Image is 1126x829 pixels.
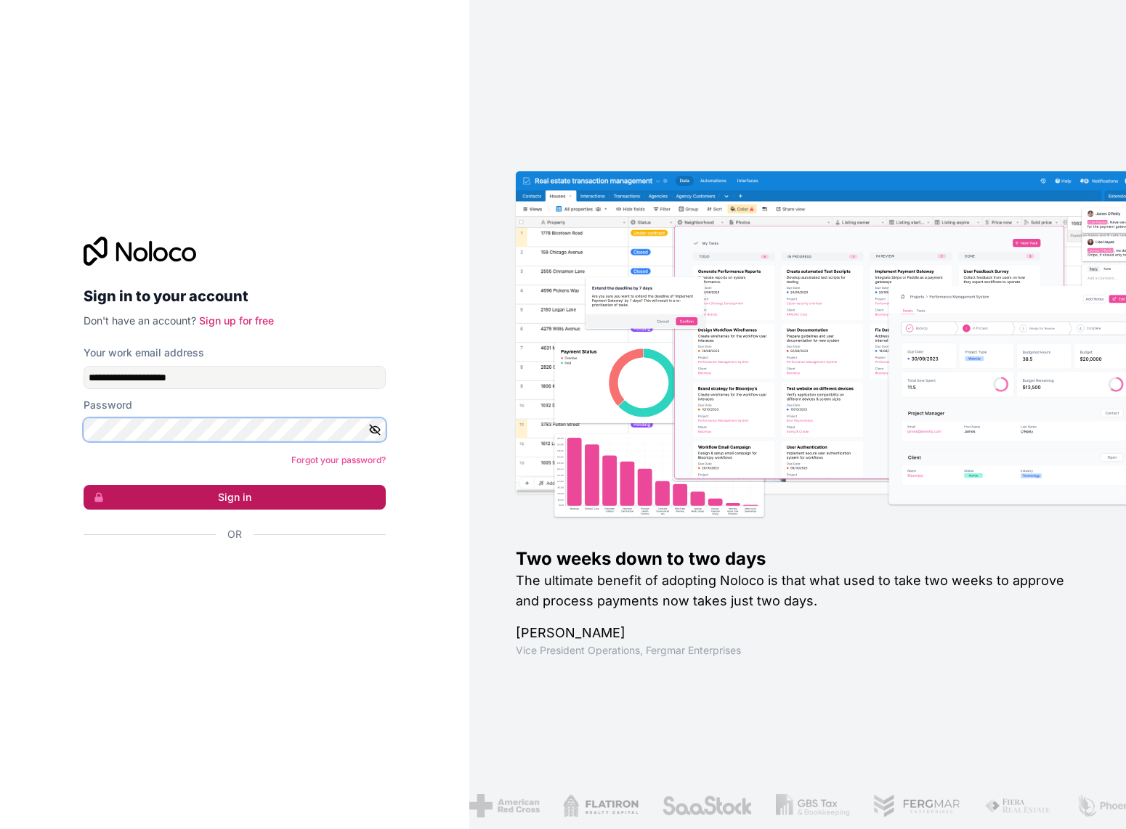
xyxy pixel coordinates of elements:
[291,454,386,465] a: Forgot your password?
[516,547,1080,571] h1: Two weeks down to two days
[469,794,539,817] img: /assets/american-red-cross-BAupjrZR.png
[76,558,381,589] iframe: Sign in with Google Button
[516,623,1080,643] h1: [PERSON_NAME]
[984,794,1052,817] img: /assets/fiera-fwj2N5v4.png
[84,283,386,309] h2: Sign in to your account
[84,346,204,360] label: Your work email address
[227,527,242,542] span: Or
[199,314,274,327] a: Sign up for free
[84,418,386,441] input: Password
[562,794,638,817] img: /assets/flatiron-C8eUkumj.png
[661,794,753,817] img: /assets/saastock-C6Zbiodz.png
[84,485,386,510] button: Sign in
[84,314,196,327] span: Don't have an account?
[84,398,132,412] label: Password
[516,571,1080,611] h2: The ultimate benefit of adopting Noloco is that what used to take two weeks to approve and proces...
[775,794,849,817] img: /assets/gbstax-C-GtDUiK.png
[84,366,386,389] input: Email address
[872,794,961,817] img: /assets/fergmar-CudnrXN5.png
[516,643,1080,658] h1: Vice President Operations , Fergmar Enterprises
